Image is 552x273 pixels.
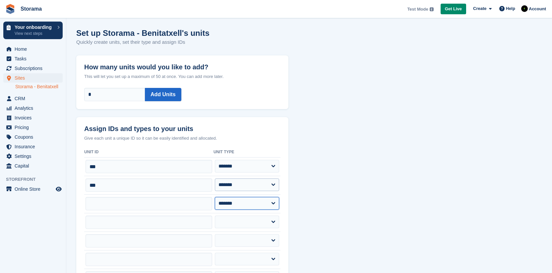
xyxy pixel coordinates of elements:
span: Account [529,6,546,12]
a: menu [3,142,63,151]
span: Capital [15,161,54,171]
a: menu [3,113,63,122]
span: Test Mode [407,6,428,13]
img: Stuart Pratt [521,5,528,12]
p: Quickly create units, set their type and assign IDs [76,38,210,46]
p: View next steps [15,31,54,36]
span: Sites [15,73,54,83]
a: Preview store [55,185,63,193]
img: icon-info-grey-7440780725fd019a000dd9b08b2336e03edf1995a4989e88bcd33f0948082b44.svg [430,7,434,11]
span: Insurance [15,142,54,151]
a: menu [3,132,63,142]
span: Pricing [15,123,54,132]
a: menu [3,94,63,103]
a: menu [3,103,63,113]
span: Online Store [15,184,54,194]
a: Storama [18,3,44,14]
a: menu [3,161,63,171]
span: Home [15,44,54,54]
span: Get Live [445,6,462,12]
h1: Set up Storama - Benitatxell's units [76,29,210,37]
strong: Assign IDs and types to your units [84,125,193,133]
span: Analytics [15,103,54,113]
span: Create [473,5,486,12]
a: menu [3,44,63,54]
span: Settings [15,152,54,161]
a: menu [3,73,63,83]
th: Unit Type [214,147,280,158]
th: Unit ID [84,147,214,158]
a: Storama - Benitatxell [15,84,63,90]
p: This will let you set up a maximum of 50 at once. You can add more later. [84,73,280,80]
span: Help [506,5,515,12]
a: menu [3,54,63,63]
img: stora-icon-8386f47178a22dfd0bd8f6a31ec36ba5ce8667c1dd55bd0f319d3a0aa187defe.svg [5,4,15,14]
span: Storefront [6,176,66,183]
a: menu [3,64,63,73]
span: Tasks [15,54,54,63]
a: menu [3,152,63,161]
a: menu [3,123,63,132]
button: Add Units [145,88,181,101]
a: menu [3,184,63,194]
span: CRM [15,94,54,103]
p: Give each unit a unique ID so it can be easily identified and allocated. [84,135,280,142]
a: Get Live [441,4,466,15]
span: Subscriptions [15,64,54,73]
span: Coupons [15,132,54,142]
p: Your onboarding [15,25,54,30]
label: How many units would you like to add? [84,55,280,71]
a: Your onboarding View next steps [3,22,63,39]
span: Invoices [15,113,54,122]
